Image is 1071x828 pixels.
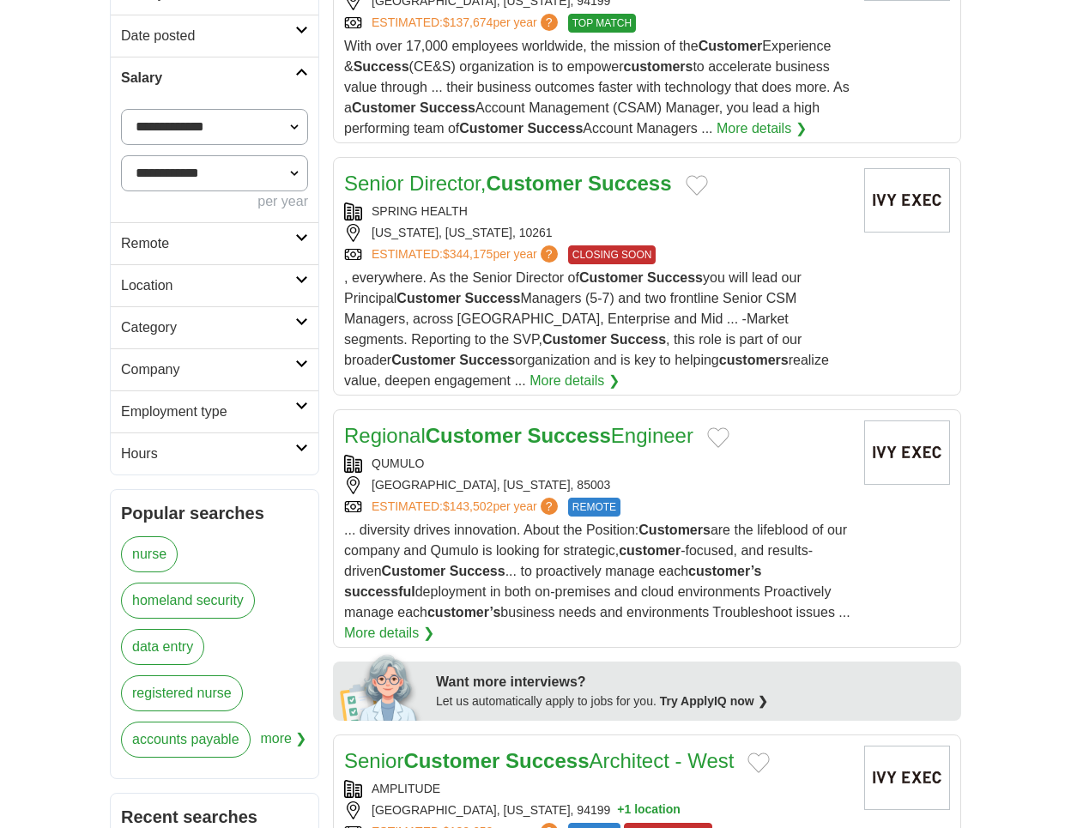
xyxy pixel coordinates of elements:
[121,675,243,711] a: registered nurse
[396,291,461,305] strong: Customer
[121,536,178,572] a: nurse
[352,100,416,115] strong: Customer
[121,233,295,254] h2: Remote
[344,202,850,221] div: SPRING HEALTH
[344,455,850,473] div: QUMULO
[344,780,850,798] div: AMPLITUDE
[111,390,318,432] a: Employment type
[443,247,493,261] span: $344,175
[747,752,770,773] button: Add to favorite jobs
[340,652,423,721] img: apply-iq-scientist.png
[527,121,583,136] strong: Success
[344,623,434,644] a: More details ❯
[121,360,295,380] h2: Company
[542,332,607,347] strong: Customer
[436,672,951,692] div: Want more interviews?
[686,175,708,196] button: Add to favorite jobs
[717,118,807,139] a: More details ❯
[121,444,295,464] h2: Hours
[568,245,657,264] span: CLOSING SOON
[121,722,251,758] a: accounts payable
[707,427,729,448] button: Add to favorite jobs
[420,100,475,115] strong: Success
[579,270,644,285] strong: Customer
[121,402,295,422] h2: Employment type
[121,191,308,212] div: per year
[121,500,308,526] h2: Popular searches
[344,224,850,242] div: [US_STATE], [US_STATE], 10261
[864,746,950,810] img: Company logo
[111,15,318,57] a: Date posted
[344,584,415,599] strong: successful
[610,332,666,347] strong: Success
[465,291,521,305] strong: Success
[344,172,672,195] a: Senior Director,Customer Success
[647,270,703,285] strong: Success
[111,432,318,474] a: Hours
[111,222,318,264] a: Remote
[344,270,829,388] span: , everywhere. As the Senior Director of you will lead our Principal Managers (5-7) and two frontl...
[344,476,850,494] div: [GEOGRAPHIC_DATA], [US_STATE], 85003
[541,245,558,263] span: ?
[660,694,768,708] a: Try ApplyIQ now ❯
[619,543,681,558] strong: customer
[372,498,561,517] a: ESTIMATED:$143,502per year?
[486,172,582,195] strong: Customer
[111,306,318,348] a: Category
[372,245,561,264] a: ESTIMATED:$344,175per year?
[443,499,493,513] span: $143,502
[344,39,850,136] span: With over 17,000 employees worldwide, the mission of the Experience & (CE&S) organization is to e...
[719,353,789,367] strong: customers
[426,424,522,447] strong: Customer
[403,749,499,772] strong: Customer
[699,39,763,53] strong: Customer
[541,498,558,515] span: ?
[111,264,318,306] a: Location
[427,605,500,619] strong: customer’s
[529,371,620,391] a: More details ❯
[541,14,558,31] span: ?
[864,168,950,233] img: Company logo
[617,801,624,819] span: +
[624,59,693,74] strong: customers
[121,317,295,338] h2: Category
[344,749,734,772] a: SeniorCustomer SuccessArchitect - West
[688,564,761,578] strong: customer’s
[344,424,693,447] a: RegionalCustomer SuccessEngineer
[505,749,589,772] strong: Success
[354,59,409,74] strong: Success
[864,420,950,485] img: Company logo
[344,523,850,619] span: ... diversity drives innovation. About the Position: are the lifeblood of our company and Qumulo ...
[436,692,951,710] div: Let us automatically apply to jobs for you.
[568,14,636,33] span: TOP MATCH
[568,498,620,517] span: REMOTE
[459,353,515,367] strong: Success
[459,121,523,136] strong: Customer
[443,15,493,29] span: $137,674
[372,14,561,33] a: ESTIMATED:$137,674per year?
[121,275,295,296] h2: Location
[617,801,681,819] button: +1 location
[111,57,318,99] a: Salary
[121,68,295,88] h2: Salary
[382,564,446,578] strong: Customer
[121,583,255,619] a: homeland security
[111,348,318,390] a: Company
[588,172,671,195] strong: Success
[121,629,204,665] a: data entry
[391,353,456,367] strong: Customer
[344,801,850,819] div: [GEOGRAPHIC_DATA], [US_STATE], 94199
[638,523,711,537] strong: Customers
[450,564,505,578] strong: Success
[121,26,295,46] h2: Date posted
[527,424,610,447] strong: Success
[261,722,307,768] span: more ❯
